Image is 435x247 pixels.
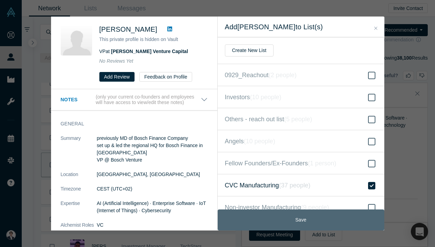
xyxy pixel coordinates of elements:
[244,138,275,145] i: ( 10 people )
[218,209,384,230] button: Save
[284,116,312,123] i: ( 5 people )
[250,94,281,101] i: ( 10 people )
[111,49,188,54] a: [PERSON_NAME] Venture Capital
[99,36,208,43] p: This private profile is hidden on Vault
[225,181,310,190] span: CVC Manufacturing
[61,222,97,236] dt: Alchemist Roles
[225,136,275,146] span: Angels
[225,23,377,31] h2: Add [PERSON_NAME] to List(s)
[99,25,157,33] span: [PERSON_NAME]
[61,94,208,106] button: Notes (only your current co-founders and employees will have access to view/edit these notes)
[225,158,336,168] span: Fellow Founders/Ex-Founders
[372,24,379,32] button: Close
[139,72,192,82] button: Feedback on Profile
[308,160,336,167] i: ( 1 person )
[225,203,329,212] span: Non-investor Manufacturing
[61,96,95,103] h3: Notes
[61,120,198,127] h3: General
[61,24,92,55] img: Gitte Bedford's Profile Image
[225,114,312,124] span: Others - reach out list
[61,135,97,171] dt: Summary
[61,171,97,185] dt: Location
[97,171,208,178] dd: [GEOGRAPHIC_DATA], [GEOGRAPHIC_DATA]
[99,72,135,82] button: Add Review
[97,200,206,213] span: AI (Artificial Intelligence) · Enterprise Software · IoT (Internet of Things) · Cybersecurity
[279,182,310,189] i: ( 37 people )
[97,222,208,229] dd: VC
[225,70,297,80] span: 0929_Reachout
[225,92,281,102] span: Investors
[99,49,188,54] span: VP at
[97,185,208,193] dd: CEST (UTC+02)
[97,135,208,164] p: previously MD of Bosch Finance Company set up & led the regional HQ for Bosch Finance in [GEOGRAP...
[225,44,274,56] button: Create New List
[301,204,329,211] i: ( 9 people )
[99,58,134,64] span: No Reviews Yet
[61,185,97,200] dt: Timezone
[96,94,200,106] p: (only your current co-founders and employees will have access to view/edit these notes)
[269,72,297,79] i: ( 2 people )
[61,200,97,222] dt: Expertise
